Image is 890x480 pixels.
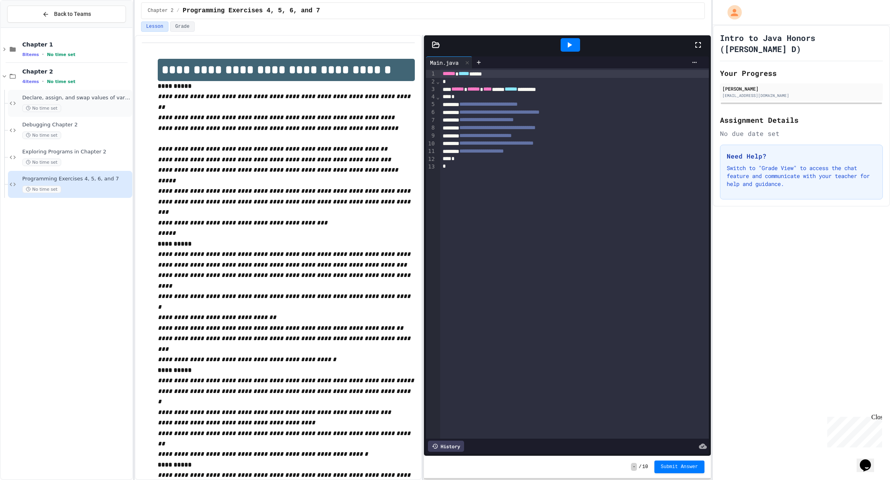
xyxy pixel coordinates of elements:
h2: Your Progress [720,68,883,79]
span: Fold line [436,94,440,100]
span: Programming Exercises 4, 5, 6, and 7 [183,6,320,15]
iframe: chat widget [824,414,882,447]
span: No time set [22,186,61,193]
span: • [42,51,44,58]
span: Exploring Programs in Chapter 2 [22,149,131,155]
span: / [177,8,180,14]
span: No time set [47,79,75,84]
span: Declare, assign, and swap values of variables [22,95,131,101]
span: No time set [22,105,61,112]
div: 8 [426,124,436,132]
div: 6 [426,108,436,116]
div: 4 [426,93,436,101]
span: Debugging Chapter 2 [22,122,131,128]
span: Chapter 2 [148,8,174,14]
span: Submit Answer [661,464,698,470]
span: • [42,78,44,85]
span: / [638,464,641,470]
span: 4 items [22,79,39,84]
h1: Intro to Java Honors ([PERSON_NAME] D) [720,32,883,54]
span: Fold line [436,78,440,85]
iframe: chat widget [857,448,882,472]
span: Back to Teams [54,10,91,18]
div: 11 [426,147,436,155]
div: 12 [426,155,436,163]
button: Back to Teams [7,6,126,23]
h3: Need Help? [727,151,876,161]
span: No time set [22,159,61,166]
div: Chat with us now!Close [3,3,55,50]
div: 10 [426,140,436,148]
span: No time set [47,52,75,57]
div: No due date set [720,129,883,138]
div: 7 [426,116,436,124]
span: No time set [22,132,61,139]
div: Main.java [426,58,462,67]
span: - [631,463,637,471]
span: 8 items [22,52,39,57]
div: 13 [426,163,436,170]
h2: Assignment Details [720,114,883,126]
span: 10 [642,464,648,470]
div: [EMAIL_ADDRESS][DOMAIN_NAME] [722,93,880,99]
div: 1 [426,70,436,78]
div: 3 [426,85,436,93]
span: Programming Exercises 4, 5, 6, and 7 [22,176,131,182]
span: Chapter 1 [22,41,131,48]
button: Submit Answer [654,461,704,473]
div: [PERSON_NAME] [722,85,880,92]
button: Grade [170,21,195,32]
div: 9 [426,132,436,140]
button: Lesson [141,21,168,32]
p: Switch to "Grade View" to access the chat feature and communicate with your teacher for help and ... [727,164,876,188]
span: Chapter 2 [22,68,131,75]
div: 2 [426,78,436,85]
div: Main.java [426,56,472,68]
div: History [428,441,464,452]
div: 5 [426,101,436,108]
div: My Account [719,3,744,21]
